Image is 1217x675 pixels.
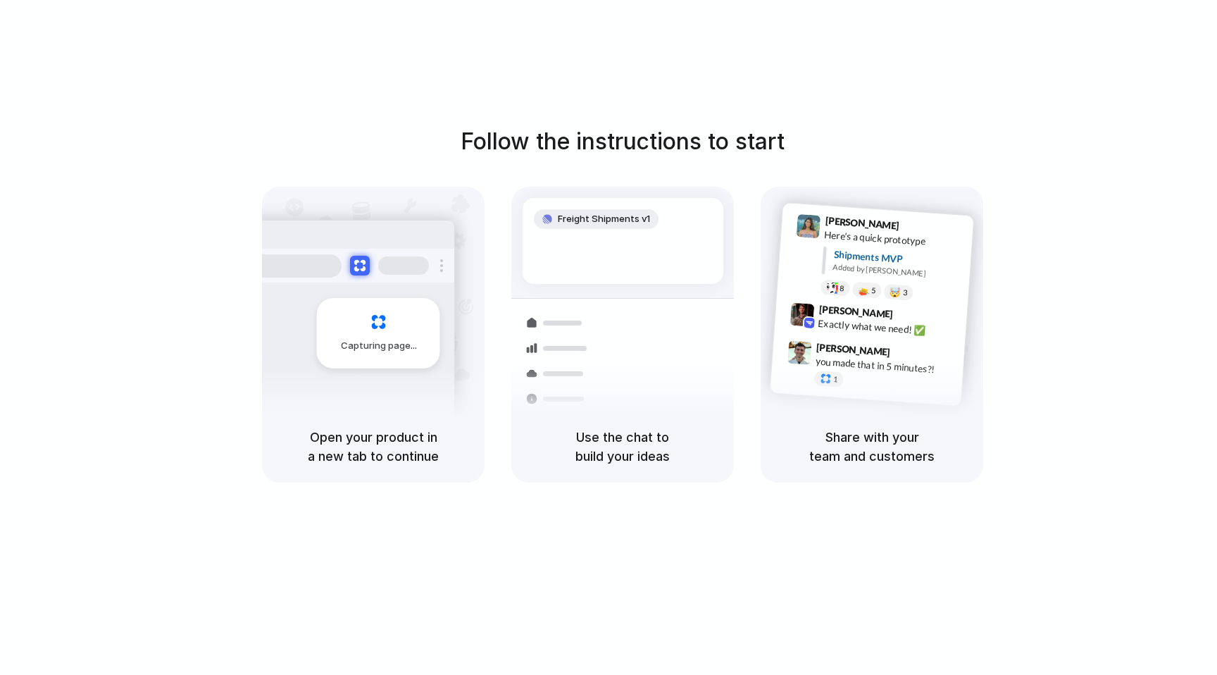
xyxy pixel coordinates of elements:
h5: Share with your team and customers [778,428,966,466]
h5: Use the chat to build your ideas [528,428,717,466]
span: 3 [903,289,908,297]
span: 8 [840,285,844,292]
span: 1 [833,376,838,383]
span: [PERSON_NAME] [816,340,891,360]
span: 9:41 AM [904,220,932,237]
h5: Open your product in a new tab to continue [279,428,468,466]
h1: Follow the instructions to start [461,125,785,159]
span: [PERSON_NAME] [818,302,893,322]
span: 9:42 AM [897,308,926,325]
div: Shipments MVP [833,247,963,271]
div: Exactly what we need! ✅ [818,316,959,340]
span: 5 [871,287,876,295]
div: you made that in 5 minutes?! [815,354,956,378]
span: Capturing page [341,339,419,353]
span: 9:47 AM [894,346,923,363]
span: [PERSON_NAME] [825,213,899,233]
div: 🤯 [890,287,901,297]
span: Freight Shipments v1 [558,212,650,226]
div: Here's a quick prototype [824,228,965,252]
div: Added by [PERSON_NAME] [832,261,962,282]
